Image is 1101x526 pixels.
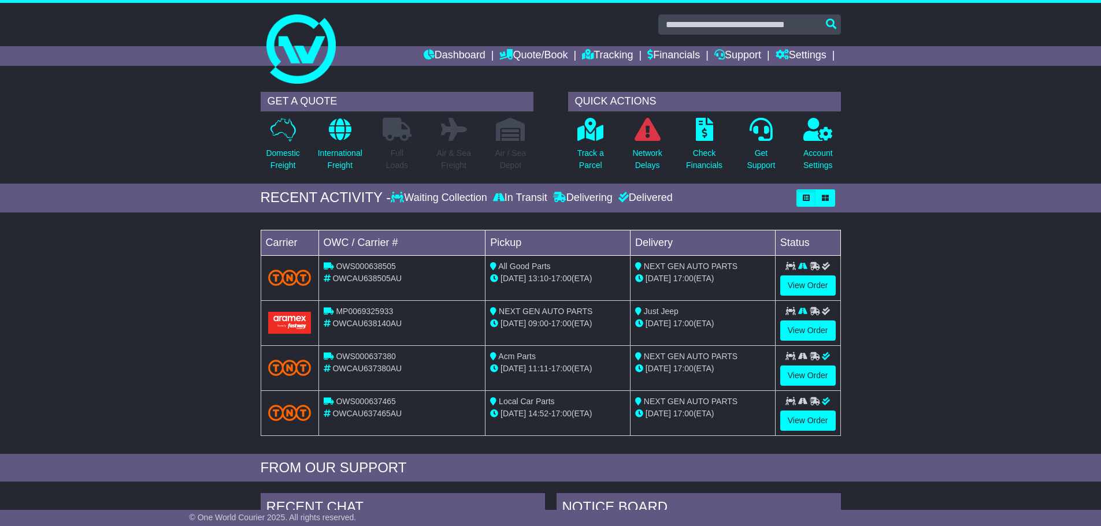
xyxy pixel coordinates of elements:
a: GetSupport [746,117,776,178]
div: In Transit [490,192,550,204]
span: Just Jeep [644,307,679,316]
a: Settings [776,46,826,66]
img: TNT_Domestic.png [268,270,312,285]
span: NEXT GEN AUTO PARTS [644,397,737,406]
a: Track aParcel [577,117,605,178]
span: Local Car Parts [499,397,554,406]
span: [DATE] [501,319,526,328]
span: MP0069325933 [336,307,393,316]
div: Delivering [550,192,616,204]
td: Carrier [261,230,318,255]
div: Delivered [616,192,673,204]
div: - (ETA) [490,408,625,420]
td: Pickup [485,230,631,255]
img: Aramex.png [268,312,312,333]
span: 17:00 [551,409,572,418]
div: (ETA) [635,363,770,375]
span: 17:00 [673,319,694,328]
span: OWS000637465 [336,397,396,406]
a: CheckFinancials [685,117,723,178]
a: Financials [647,46,700,66]
a: View Order [780,411,836,431]
span: 17:00 [673,274,694,283]
span: [DATE] [501,274,526,283]
div: (ETA) [635,273,770,285]
a: NetworkDelays [632,117,662,178]
span: OWCAU637465AU [332,409,402,418]
span: 17:00 [551,319,572,328]
div: - (ETA) [490,318,625,330]
span: NEXT GEN AUTO PARTS [499,307,592,316]
span: 17:00 [551,364,572,373]
a: AccountSettings [803,117,833,178]
div: FROM OUR SUPPORT [261,460,841,476]
p: Track a Parcel [577,147,604,171]
p: Account Settings [803,147,833,171]
a: InternationalFreight [317,117,363,178]
div: GET A QUOTE [261,92,533,111]
p: Domestic Freight [266,147,299,171]
a: Dashboard [424,46,485,66]
div: - (ETA) [490,363,625,375]
img: TNT_Domestic.png [268,405,312,420]
div: RECENT ACTIVITY - [261,189,391,206]
span: 09:00 [528,319,548,328]
span: 17:00 [673,409,694,418]
div: QUICK ACTIONS [568,92,841,111]
p: Full Loads [383,147,412,171]
td: Status [775,230,840,255]
img: TNT_Domestic.png [268,360,312,375]
span: [DATE] [501,409,526,418]
span: [DATE] [646,364,671,373]
span: NEXT GEN AUTO PARTS [644,352,737,361]
span: OWCAU638140AU [332,319,402,328]
div: - (ETA) [490,273,625,285]
span: OWS000638505 [336,262,396,271]
span: OWCAU638505AU [332,274,402,283]
span: 14:52 [528,409,548,418]
p: International Freight [318,147,362,171]
span: [DATE] [501,364,526,373]
div: Waiting Collection [391,192,490,204]
span: Acm Parts [498,352,536,361]
td: OWC / Carrier # [318,230,485,255]
p: Check Financials [686,147,722,171]
td: Delivery [630,230,775,255]
span: © One World Courier 2025. All rights reserved. [190,513,357,522]
span: OWS000637380 [336,352,396,361]
div: NOTICE BOARD [557,493,841,524]
p: Network Delays [632,147,662,171]
a: View Order [780,320,836,341]
span: [DATE] [646,319,671,328]
div: RECENT CHAT [261,493,545,524]
span: All Good Parts [498,262,550,271]
a: DomesticFreight [265,117,300,178]
div: (ETA) [635,408,770,420]
span: 13:10 [528,274,548,283]
a: View Order [780,365,836,386]
span: 17:00 [551,274,572,283]
span: 11:11 [528,364,548,373]
p: Air / Sea Depot [495,147,527,171]
a: Tracking [582,46,633,66]
a: Support [714,46,761,66]
a: Quote/Book [499,46,568,66]
span: 17:00 [673,364,694,373]
span: OWCAU637380AU [332,364,402,373]
span: [DATE] [646,274,671,283]
a: View Order [780,275,836,296]
span: NEXT GEN AUTO PARTS [644,262,737,271]
div: (ETA) [635,318,770,330]
p: Air & Sea Freight [437,147,471,171]
span: [DATE] [646,409,671,418]
p: Get Support [747,147,775,171]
